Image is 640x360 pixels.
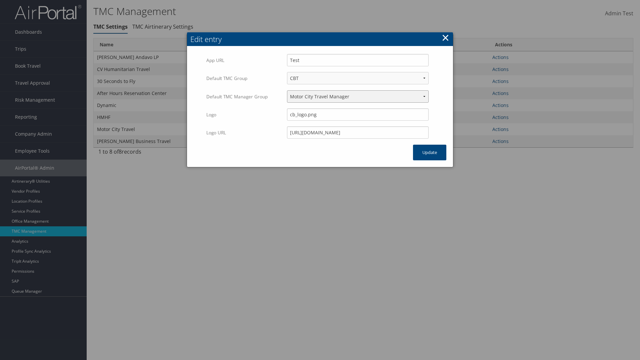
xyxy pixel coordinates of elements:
[206,54,282,67] label: App URL
[206,108,282,121] label: Logo
[206,72,282,85] label: Default TMC Group
[206,90,282,103] label: Default TMC Manager Group
[190,34,453,44] div: Edit entry
[206,126,282,139] label: Logo URL
[442,31,449,44] button: ×
[413,145,446,160] button: Update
